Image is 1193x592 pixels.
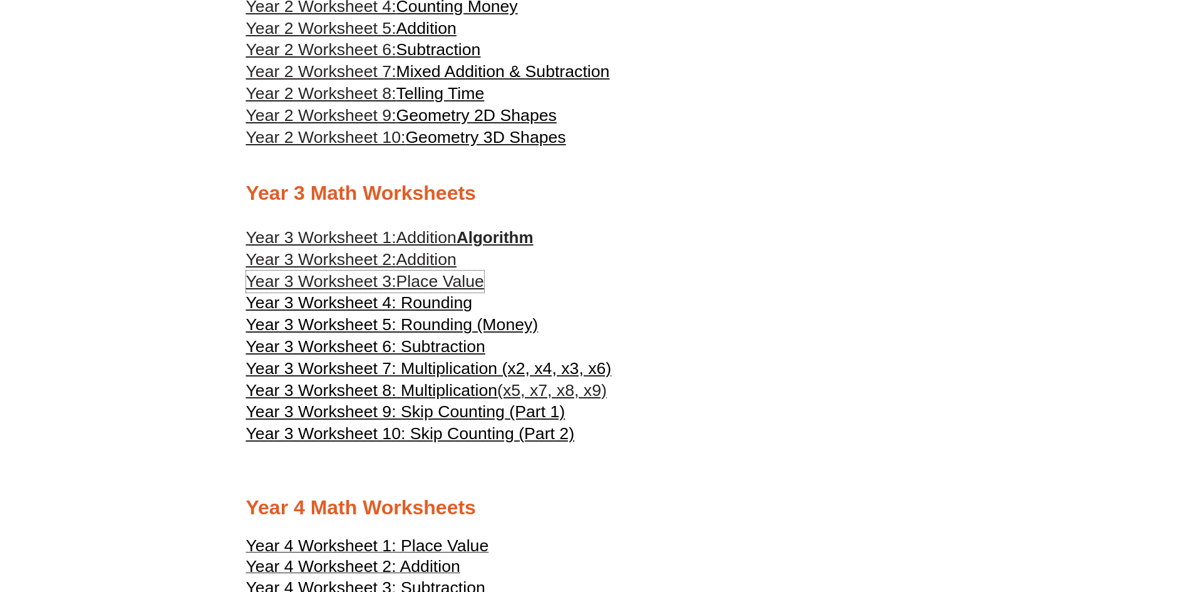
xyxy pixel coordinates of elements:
a: Year 2 Worksheet 8:Telling Time [246,84,485,103]
span: Year 2 Worksheet 10: [246,128,406,147]
span: Year 3 Worksheet 1: [246,228,396,247]
span: Geometry 3D Shapes [405,128,566,147]
span: Year 3 Worksheet 2: [246,250,396,269]
span: Telling Time [396,84,485,103]
a: Year 2 Worksheet 5:Addition [246,19,457,38]
a: Year 4 Worksheet 1: Place Value [246,542,489,554]
h2: Year 4 Math Worksheets [246,495,948,521]
iframe: Chat Widget [984,450,1193,592]
a: Year 3 Worksheet 2:Addition [246,249,457,271]
span: Geometry 2D Shapes [396,106,557,125]
a: Year 3 Worksheet 3:Place Value [246,271,484,293]
span: Year 2 Worksheet 7: [246,62,396,81]
span: Year 3 Worksheet 8: Multiplication [246,381,498,400]
a: Year 3 Worksheet 4: Rounding [246,292,473,314]
span: Year 4 Worksheet 1: Place Value [246,536,489,555]
span: Addition [396,228,457,247]
span: Subtraction [396,40,481,59]
a: Year 3 Worksheet 7: Multiplication (x2, x4, x3, x6) [246,358,612,380]
span: Mixed Addition & Subtraction [396,62,610,81]
span: Year 3 Worksheet 7: Multiplication (x2, x4, x3, x6) [246,359,612,378]
span: Year 2 Worksheet 8: [246,84,396,103]
a: Year 3 Worksheet 6: Subtraction [246,336,485,358]
span: Place Value [396,272,484,291]
span: (x5, x7, x8, x9) [497,381,607,400]
span: Year 3 Worksheet 10: Skip Counting (Part 2) [246,424,575,443]
a: Year 2 Worksheet 7:Mixed Addition & Subtraction [246,62,610,81]
span: Year 2 Worksheet 5: [246,19,396,38]
span: Year 3 Worksheet 5: Rounding (Money) [246,315,539,334]
span: Year 3 Worksheet 3: [246,272,396,291]
span: Year 2 Worksheet 6: [246,40,396,59]
span: Addition [396,250,457,269]
span: Year 3 Worksheet 9: Skip Counting (Part 1) [246,402,566,421]
span: Year 2 Worksheet 9: [246,106,396,125]
a: Year 3 Worksheet 1:AdditionAlgorithm [246,228,534,247]
h2: Year 3 Math Worksheets [246,180,948,207]
span: Year 3 Worksheet 4: Rounding [246,293,473,312]
span: Addition [396,19,457,38]
a: Year 3 Worksheet 9: Skip Counting (Part 1) [246,401,566,423]
span: Year 4 Worksheet 2: Addition [246,557,460,576]
a: Year 4 Worksheet 2: Addition [246,563,460,575]
a: Year 3 Worksheet 8: Multiplication(x5, x7, x8, x9) [246,380,607,402]
span: Year 3 Worksheet 6: Subtraction [246,337,485,356]
a: Year 3 Worksheet 10: Skip Counting (Part 2) [246,423,575,445]
a: Year 2 Worksheet 9:Geometry 2D Shapes [246,106,557,125]
a: Year 2 Worksheet 10:Geometry 3D Shapes [246,128,566,147]
a: Year 2 Worksheet 6:Subtraction [246,40,481,59]
a: Year 3 Worksheet 5: Rounding (Money) [246,314,539,336]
